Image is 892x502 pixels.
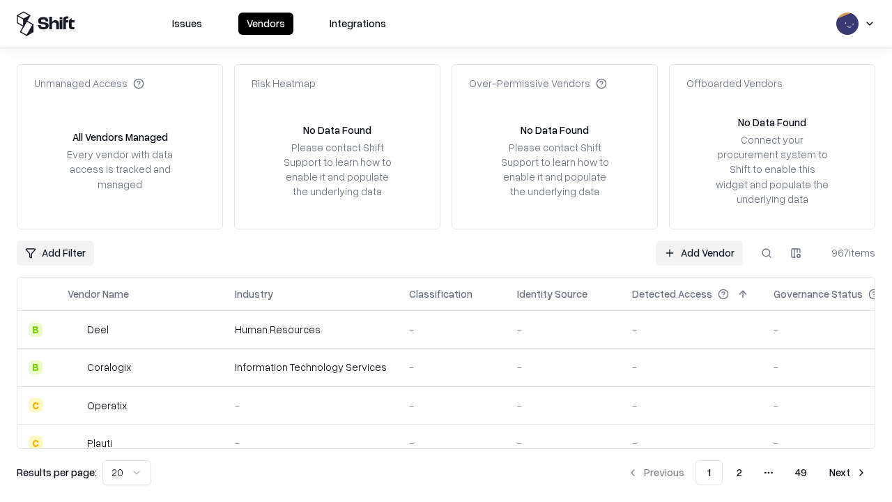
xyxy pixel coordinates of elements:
[517,322,610,337] div: -
[517,436,610,450] div: -
[738,115,806,130] div: No Data Found
[469,76,607,91] div: Over-Permissive Vendors
[252,76,316,91] div: Risk Heatmap
[497,140,613,199] div: Please contact Shift Support to learn how to enable it and populate the underlying data
[517,287,587,301] div: Identity Source
[517,360,610,374] div: -
[17,241,94,266] button: Add Filter
[87,398,127,413] div: Operatix
[656,241,743,266] a: Add Vendor
[34,76,144,91] div: Unmanaged Access
[29,436,43,450] div: C
[632,322,751,337] div: -
[235,436,387,450] div: -
[164,13,210,35] button: Issues
[235,322,387,337] div: Human Resources
[695,460,723,485] button: 1
[632,287,712,301] div: Detected Access
[686,76,783,91] div: Offboarded Vendors
[29,360,43,374] div: B
[409,398,495,413] div: -
[87,360,131,374] div: Coralogix
[409,287,472,301] div: Classification
[321,13,394,35] button: Integrations
[714,132,830,206] div: Connect your procurement system to Shift to enable this widget and populate the underlying data
[303,123,371,137] div: No Data Found
[409,322,495,337] div: -
[17,465,97,480] p: Results per page:
[68,436,82,450] img: Plauti
[68,287,129,301] div: Vendor Name
[87,436,112,450] div: Plauti
[235,287,273,301] div: Industry
[619,460,875,485] nav: pagination
[29,323,43,337] div: B
[632,436,751,450] div: -
[725,460,753,485] button: 2
[68,323,82,337] img: Deel
[29,398,43,412] div: C
[279,140,395,199] div: Please contact Shift Support to learn how to enable it and populate the underlying data
[820,245,875,260] div: 967 items
[235,398,387,413] div: -
[68,398,82,412] img: Operatix
[632,360,751,374] div: -
[409,360,495,374] div: -
[87,322,109,337] div: Deel
[62,147,178,191] div: Every vendor with data access is tracked and managed
[517,398,610,413] div: -
[821,460,875,485] button: Next
[632,398,751,413] div: -
[68,360,82,374] img: Coralogix
[409,436,495,450] div: -
[235,360,387,374] div: Information Technology Services
[774,287,863,301] div: Governance Status
[238,13,293,35] button: Vendors
[72,130,168,144] div: All Vendors Managed
[784,460,818,485] button: 49
[521,123,589,137] div: No Data Found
